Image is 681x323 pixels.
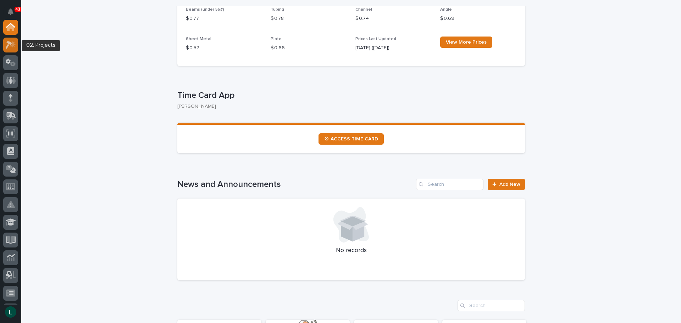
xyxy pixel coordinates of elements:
[355,7,372,12] span: Channel
[16,7,20,12] p: 43
[319,133,384,145] a: ⏲ ACCESS TIME CARD
[271,15,347,22] p: $ 0.78
[3,305,18,319] button: users-avatar
[3,4,18,19] button: Notifications
[355,44,432,52] p: [DATE] ([DATE])
[271,44,347,52] p: $ 0.66
[177,104,519,110] p: [PERSON_NAME]
[177,179,413,190] h1: News and Announcements
[186,44,262,52] p: $ 0.57
[186,37,211,41] span: Sheet Metal
[440,7,452,12] span: Angle
[446,40,487,45] span: View More Prices
[9,9,18,20] div: Notifications43
[458,300,525,311] input: Search
[499,182,520,187] span: Add New
[355,15,432,22] p: $ 0.74
[186,15,262,22] p: $ 0.77
[440,37,492,48] a: View More Prices
[271,37,282,41] span: Plate
[488,179,525,190] a: Add New
[416,179,483,190] input: Search
[440,15,516,22] p: $ 0.69
[186,247,516,255] p: No records
[271,7,284,12] span: Tubing
[177,90,522,101] p: Time Card App
[324,137,378,141] span: ⏲ ACCESS TIME CARD
[186,7,224,12] span: Beams (under 55#)
[355,37,396,41] span: Prices Last Updated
